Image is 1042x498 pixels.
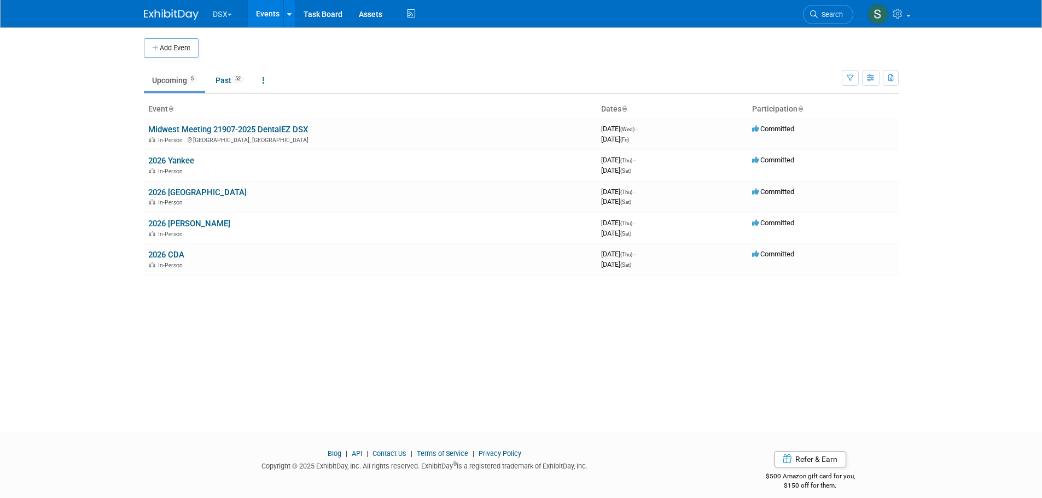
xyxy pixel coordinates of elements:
[148,156,194,166] a: 2026 Yankee
[144,100,597,119] th: Event
[601,229,631,237] span: [DATE]
[149,231,155,236] img: In-Person Event
[621,104,627,113] a: Sort by Start Date
[634,156,636,164] span: -
[620,126,634,132] span: (Wed)
[328,449,341,458] a: Blog
[601,219,636,227] span: [DATE]
[144,459,706,471] div: Copyright © 2025 ExhibitDay, Inc. All rights reserved. ExhibitDay is a registered trademark of Ex...
[158,168,186,175] span: In-Person
[601,197,631,206] span: [DATE]
[601,166,631,174] span: [DATE]
[364,449,371,458] span: |
[158,231,186,238] span: In-Person
[148,125,308,134] a: Midwest Meeting 21907-2025 DentalEZ DSX
[620,231,631,237] span: (Sat)
[601,125,638,133] span: [DATE]
[752,156,794,164] span: Committed
[144,9,199,20] img: ExhibitDay
[620,137,629,143] span: (Fri)
[453,461,457,467] sup: ®
[601,156,636,164] span: [DATE]
[158,137,186,144] span: In-Person
[620,168,631,174] span: (Sat)
[774,451,846,467] a: Refer & Earn
[144,38,199,58] button: Add Event
[470,449,477,458] span: |
[144,70,205,91] a: Upcoming5
[207,70,252,91] a: Past52
[722,481,899,490] div: $150 off for them.
[752,219,794,227] span: Committed
[636,125,638,133] span: -
[343,449,350,458] span: |
[601,188,636,196] span: [DATE]
[818,10,843,19] span: Search
[148,250,184,260] a: 2026 CDA
[620,157,632,163] span: (Thu)
[168,104,173,113] a: Sort by Event Name
[372,449,406,458] a: Contact Us
[722,465,899,490] div: $500 Amazon gift card for you,
[634,188,636,196] span: -
[158,262,186,269] span: In-Person
[803,5,853,24] a: Search
[752,125,794,133] span: Committed
[797,104,803,113] a: Sort by Participation Type
[148,219,230,229] a: 2026 [PERSON_NAME]
[752,188,794,196] span: Committed
[748,100,899,119] th: Participation
[620,199,631,205] span: (Sat)
[620,220,632,226] span: (Thu)
[148,135,592,144] div: [GEOGRAPHIC_DATA], [GEOGRAPHIC_DATA]
[620,262,631,268] span: (Sat)
[752,250,794,258] span: Committed
[149,262,155,267] img: In-Person Event
[149,199,155,204] img: In-Person Event
[232,75,244,83] span: 52
[597,100,748,119] th: Dates
[620,251,632,257] span: (Thu)
[868,4,888,25] img: Sam Murphy
[149,137,155,142] img: In-Person Event
[601,250,636,258] span: [DATE]
[352,449,362,458] a: API
[188,75,197,83] span: 5
[620,189,632,195] span: (Thu)
[417,449,468,458] a: Terms of Service
[149,168,155,173] img: In-Person Event
[158,199,186,206] span: In-Person
[479,449,521,458] a: Privacy Policy
[634,219,636,227] span: -
[408,449,415,458] span: |
[601,135,629,143] span: [DATE]
[601,260,631,268] span: [DATE]
[148,188,247,197] a: 2026 [GEOGRAPHIC_DATA]
[634,250,636,258] span: -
